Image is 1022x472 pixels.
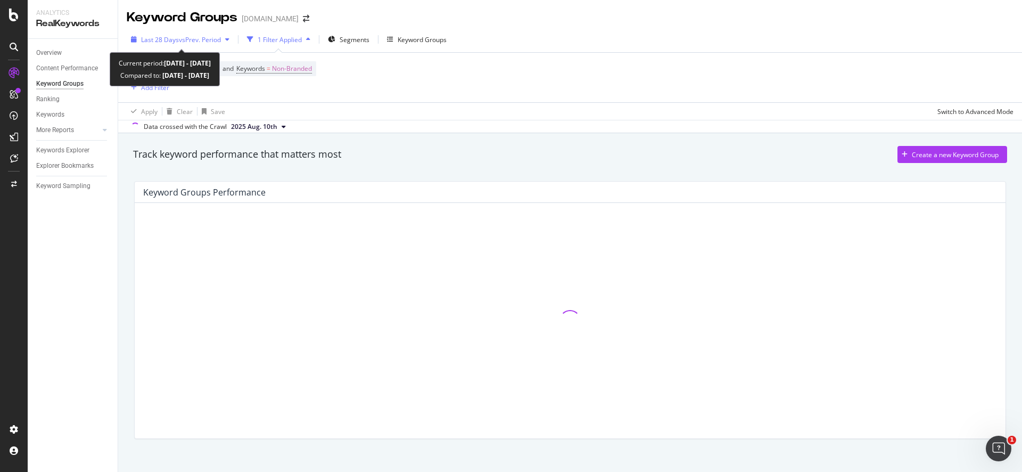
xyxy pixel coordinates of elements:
[120,69,209,82] div: Compared to:
[937,107,1013,116] div: Switch to Advanced Mode
[127,103,158,120] button: Apply
[36,145,89,156] div: Keywords Explorer
[133,148,341,161] div: Track keyword performance that matters most
[119,57,211,69] div: Current period:
[227,120,290,133] button: 2025 Aug. 10th
[324,31,374,48] button: Segments
[340,35,369,44] span: Segments
[897,146,1007,163] button: Create a new Keyword Group
[36,18,109,30] div: RealKeywords
[211,107,225,116] div: Save
[267,64,270,73] span: =
[164,59,211,68] b: [DATE] - [DATE]
[162,103,193,120] button: Clear
[36,125,100,136] a: More Reports
[258,35,302,44] div: 1 Filter Applied
[383,31,451,48] button: Keyword Groups
[36,160,94,172] div: Explorer Bookmarks
[36,181,90,192] div: Keyword Sampling
[144,122,227,132] div: Data crossed with the Crawl
[197,103,225,120] button: Save
[242,13,299,24] div: [DOMAIN_NAME]
[179,35,221,44] span: vs Prev. Period
[912,150,999,159] div: Create a new Keyword Group
[36,9,109,18] div: Analytics
[986,436,1011,461] iframe: Intercom live chat
[177,107,193,116] div: Clear
[127,9,237,27] div: Keyword Groups
[36,78,84,89] div: Keyword Groups
[36,47,110,59] a: Overview
[127,81,169,94] button: Add Filter
[36,125,74,136] div: More Reports
[272,61,312,76] span: Non-Branded
[141,107,158,116] div: Apply
[36,160,110,172] a: Explorer Bookmarks
[933,103,1013,120] button: Switch to Advanced Mode
[161,71,209,80] b: [DATE] - [DATE]
[36,181,110,192] a: Keyword Sampling
[141,35,179,44] span: Last 28 Days
[36,94,110,105] a: Ranking
[1008,436,1016,444] span: 1
[36,78,110,89] a: Keyword Groups
[36,63,110,74] a: Content Performance
[36,145,110,156] a: Keywords Explorer
[36,109,110,120] a: Keywords
[127,31,234,48] button: Last 28 DaysvsPrev. Period
[398,35,447,44] div: Keyword Groups
[36,109,64,120] div: Keywords
[36,47,62,59] div: Overview
[303,15,309,22] div: arrow-right-arrow-left
[36,63,98,74] div: Content Performance
[231,122,277,132] span: 2025 Aug. 10th
[143,187,266,198] div: Keyword Groups Performance
[222,64,234,73] span: and
[141,83,169,92] div: Add Filter
[243,31,315,48] button: 1 Filter Applied
[236,64,265,73] span: Keywords
[36,94,60,105] div: Ranking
